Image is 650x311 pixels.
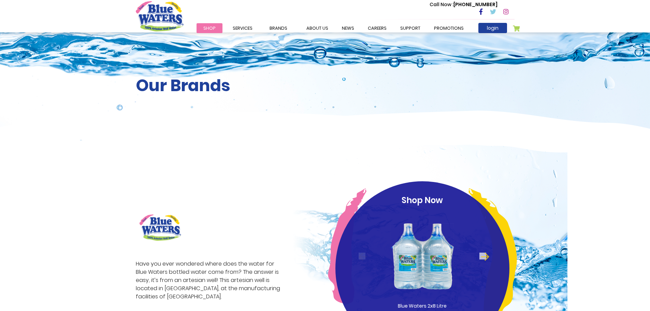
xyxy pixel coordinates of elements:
[270,25,287,31] span: Brands
[361,23,393,33] a: careers
[136,76,515,96] h2: Our Brands
[478,23,507,33] a: login
[136,1,184,31] a: store logo
[359,253,365,259] button: Previous
[479,253,486,259] button: Next
[393,23,427,33] a: support
[328,188,366,304] img: pink-curve.png
[380,302,465,310] p: Blue Waters 2x8 Litre
[389,210,456,302] img: Blue_Waters_2x8_Litre_1_1.png
[348,194,496,207] p: Shop Now
[136,260,284,301] p: Have you ever wondered where does the water for Blue Waters bottled water come from? The answer i...
[430,1,497,8] p: [PHONE_NUMBER]
[233,25,252,31] span: Services
[203,25,216,31] span: Shop
[427,23,471,33] a: Promotions
[335,23,361,33] a: News
[300,23,335,33] a: about us
[136,211,185,244] img: brand logo
[430,1,453,8] span: Call Now :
